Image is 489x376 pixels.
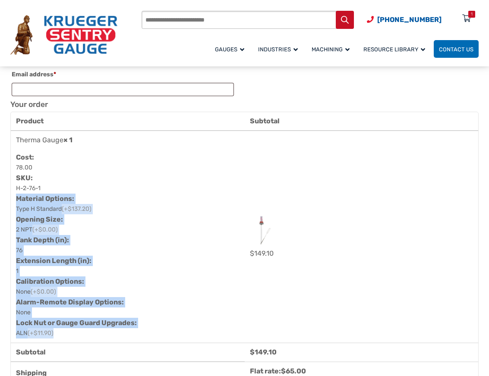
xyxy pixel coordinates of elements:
div: 1 [471,11,473,18]
span: Contact Us [439,46,473,53]
dt: Alarm-Remote Display Options: [16,297,238,307]
dt: Calibration Options: [16,276,238,287]
dt: Extension Length (in): [16,256,238,266]
dt: Opening Size: [16,214,238,225]
span: (+$137.20) [62,205,91,213]
a: Contact Us [434,40,479,58]
span: Resource Library [363,46,425,53]
a: Machining [306,39,358,59]
a: Gauges [210,39,253,59]
td: Therma Gauge [11,131,245,343]
span: Gauges [215,46,244,53]
bdi: 149.10 [250,249,274,257]
p: ALN [16,328,54,338]
p: 2 NPT [16,225,58,235]
h3: Your order [10,100,479,110]
th: Product [11,112,245,131]
p: Type H Standard [16,204,91,214]
p: None [16,307,31,318]
a: Industries [253,39,306,59]
p: 78.00 [16,163,32,173]
p: None [16,287,56,297]
th: Subtotal [245,112,479,131]
bdi: 65.00 [281,367,306,375]
th: Subtotal [11,343,245,362]
dt: Tank Depth (in): [16,235,238,245]
img: Krueger Sentry Gauge [10,15,117,55]
dt: SKU: [16,173,238,183]
span: (+$0.00) [31,288,56,295]
a: Resource Library [358,39,434,59]
span: Industries [258,46,298,53]
strong: × 1 [63,136,73,144]
label: Flat rate: [250,367,306,375]
dt: Material Options: [16,194,238,204]
span: Machining [312,46,350,53]
img: Therma Gauge [250,215,280,245]
bdi: 149.10 [250,348,277,356]
span: (+$11.90) [28,329,54,337]
label: Email address [12,69,234,81]
dt: Lock Nut or Gauge Guard Upgrades: [16,318,238,328]
p: 1 [16,266,19,276]
span: [PHONE_NUMBER] [377,16,442,24]
span: $ [250,348,255,356]
dt: Cost: [16,152,238,163]
span: (+$0.00) [32,226,58,233]
span: $ [281,367,286,375]
a: Phone Number (920) 434-8860 [367,14,442,25]
p: H-2-76-1 [16,183,41,194]
p: 76 [16,245,22,256]
span: $ [250,249,254,257]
